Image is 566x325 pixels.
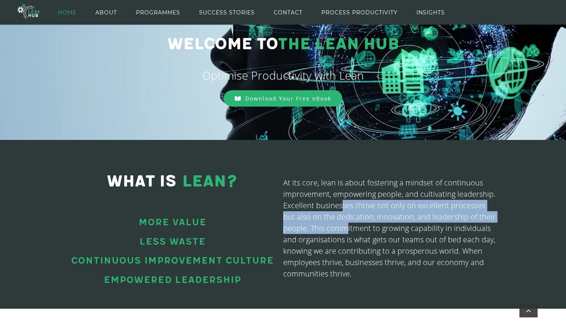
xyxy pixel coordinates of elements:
[18,1,40,22] img: The Lean Hub | Optimising productivity with Lean Logo
[71,217,274,286] span: More Value Less waste Continuous improvement culture Empowered leadership
[167,35,278,54] span: Welcome to
[224,90,342,107] a: Download Your Free eBook
[245,95,331,102] span: Download Your Free eBook
[182,172,238,191] span: LEAN?
[278,35,399,54] span: THE LEAN HUB
[107,172,176,191] span: WHAT IS
[283,177,496,279] p: At its core, lean is about fostering a mindset of continuous improvement, empowering people, and ...
[202,68,364,83] span: Optimise Productivity with Lean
